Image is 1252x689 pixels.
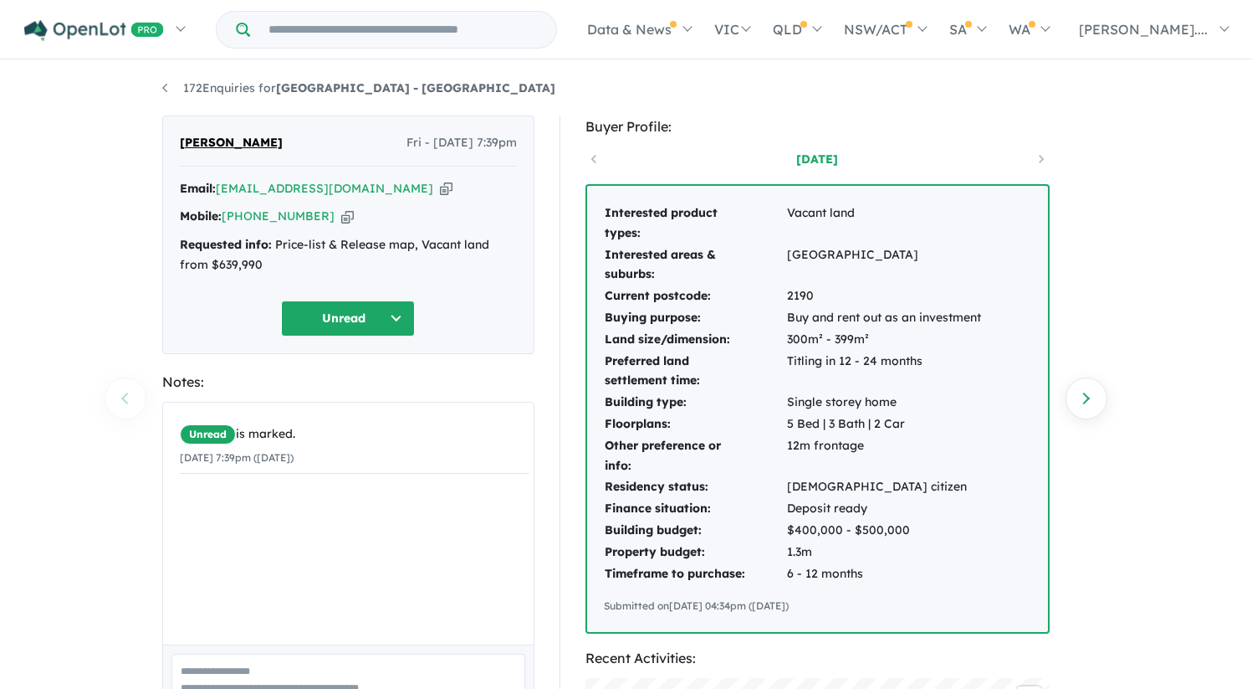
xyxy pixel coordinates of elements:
[180,451,294,464] small: [DATE] 7:39pm ([DATE])
[604,351,786,393] td: Preferred land settlement time:
[585,647,1050,670] div: Recent Activities:
[604,435,786,477] td: Other preference or info:
[604,563,786,585] td: Timeframe to purchase:
[406,133,517,153] span: Fri - [DATE] 7:39pm
[162,80,555,95] a: 172Enquiries for[GEOGRAPHIC_DATA] - [GEOGRAPHIC_DATA]
[222,208,335,224] a: [PHONE_NUMBER]
[746,151,888,167] a: [DATE]
[786,435,982,477] td: 12m frontage
[786,329,982,351] td: 300m² - 399m²
[180,208,222,224] strong: Mobile:
[1079,21,1208,38] span: [PERSON_NAME]....
[604,392,786,414] td: Building type:
[604,285,786,307] td: Current postcode:
[604,307,786,329] td: Buying purpose:
[341,208,354,225] button: Copy
[180,235,517,275] div: Price-list & Release map, Vacant land from $639,990
[786,285,982,307] td: 2190
[604,244,786,286] td: Interested areas & suburbs:
[786,498,982,520] td: Deposit ready
[786,307,982,329] td: Buy and rent out as an investment
[786,203,982,244] td: Vacant land
[604,520,786,542] td: Building budget:
[786,244,982,286] td: [GEOGRAPHIC_DATA]
[786,392,982,414] td: Single storey home
[604,598,1031,614] div: Submitted on [DATE] 04:34pm ([DATE])
[180,424,529,445] div: is marked.
[786,542,982,563] td: 1.3m
[786,476,982,498] td: [DEMOGRAPHIC_DATA] citizen
[180,181,216,196] strong: Email:
[180,237,272,252] strong: Requested info:
[24,20,164,41] img: Openlot PRO Logo White
[216,181,433,196] a: [EMAIL_ADDRESS][DOMAIN_NAME]
[276,80,555,95] strong: [GEOGRAPHIC_DATA] - [GEOGRAPHIC_DATA]
[281,301,415,337] button: Unread
[786,520,982,542] td: $400,000 - $500,000
[253,12,553,48] input: Try estate name, suburb, builder or developer
[604,329,786,351] td: Land size/dimension:
[585,116,1050,138] div: Buyer Profile:
[180,424,236,445] span: Unread
[604,203,786,244] td: Interested product types:
[786,563,982,585] td: 6 - 12 months
[162,371,534,393] div: Notes:
[604,476,786,498] td: Residency status:
[180,133,283,153] span: [PERSON_NAME]
[604,542,786,563] td: Property budget:
[604,498,786,520] td: Finance situation:
[786,351,982,393] td: Titling in 12 - 24 months
[604,414,786,435] td: Floorplans:
[440,180,452,198] button: Copy
[162,79,1091,99] nav: breadcrumb
[786,414,982,435] td: 5 Bed | 3 Bath | 2 Car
